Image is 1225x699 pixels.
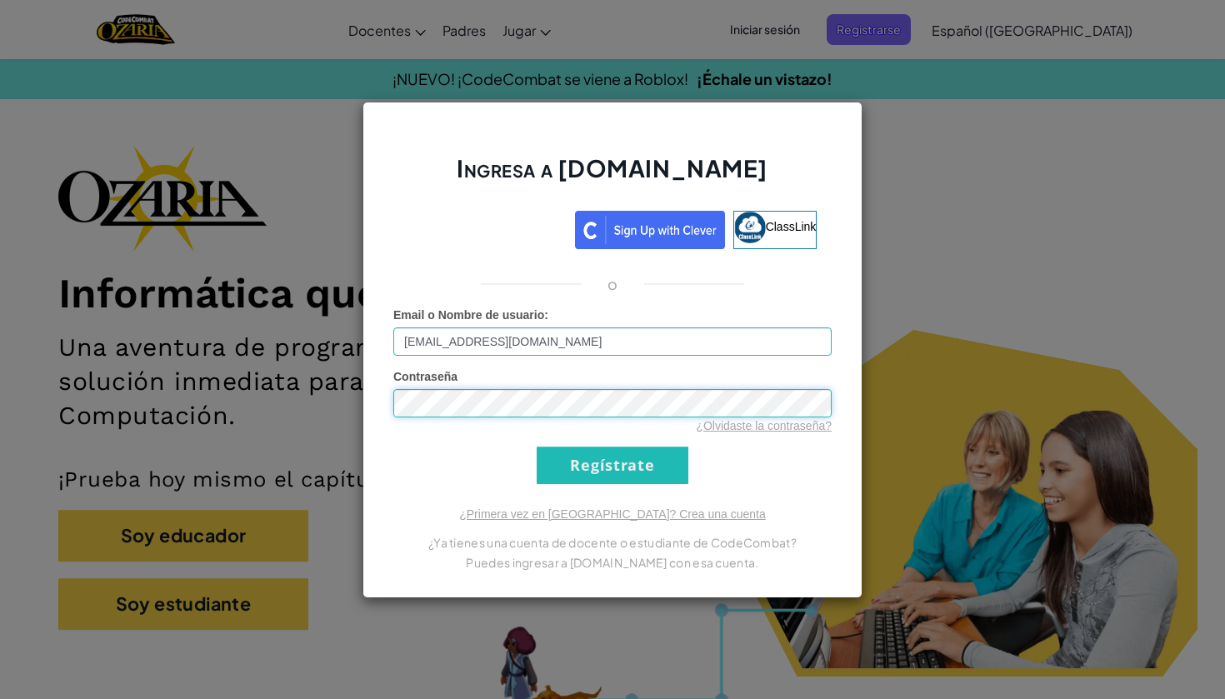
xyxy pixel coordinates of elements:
h2: Ingresa a [DOMAIN_NAME] [393,152,832,201]
a: ¿Olvidaste la contraseña? [696,419,832,432]
img: classlink-logo-small.png [734,212,766,243]
span: Email o Nombre de usuario [393,308,544,322]
div: Acceder con Google. Se abre en una pestaña nueva [408,209,567,246]
p: ¿Ya tienes una cuenta de docente o estudiante de CodeCombat? [393,532,832,552]
p: Puedes ingresar a [DOMAIN_NAME] con esa cuenta. [393,552,832,572]
img: clever_sso_button@2x.png [575,211,725,249]
label: : [393,307,548,323]
a: Acceder con Google. Se abre en una pestaña nueva [408,211,567,249]
iframe: Botón de Acceder con Google [400,209,575,246]
input: Regístrate [537,447,688,484]
span: Contraseña [393,370,457,383]
span: ClassLink [766,219,817,232]
p: o [607,274,617,294]
a: ¿Primera vez en [GEOGRAPHIC_DATA]? Crea una cuenta [459,507,766,521]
